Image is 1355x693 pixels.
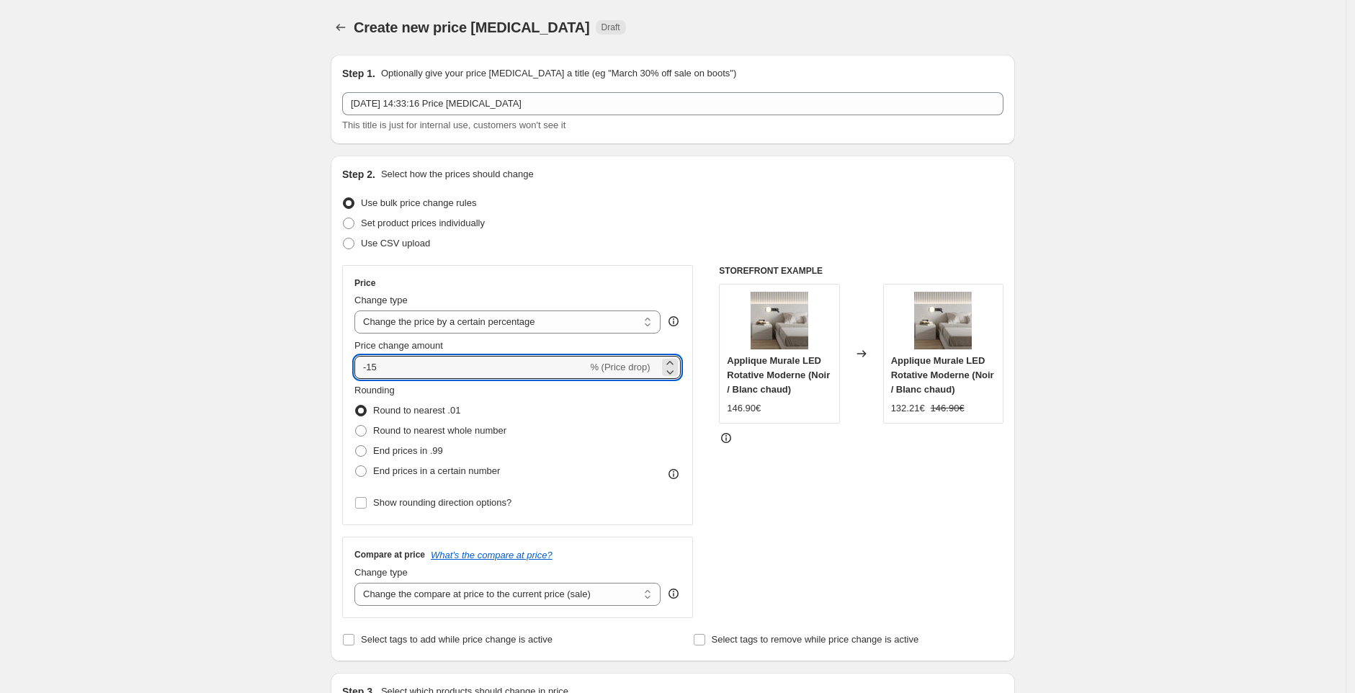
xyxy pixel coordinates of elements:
span: Round to nearest .01 [373,405,460,416]
span: This title is just for internal use, customers won't see it [342,120,565,130]
span: End prices in a certain number [373,465,500,476]
span: Create new price [MEDICAL_DATA] [354,19,590,35]
div: 132.21€ [891,401,925,416]
span: Change type [354,567,408,578]
h6: STOREFRONT EXAMPLE [719,265,1003,277]
span: Change type [354,295,408,305]
div: 146.90€ [727,401,761,416]
img: S7eeaa845240844b28ae7dcddfe62862bT_80x.webp [751,292,808,349]
span: Applique Murale LED Rotative Moderne (Noir / Blanc chaud) [727,355,830,395]
span: End prices in .99 [373,445,443,456]
div: help [666,586,681,601]
p: Select how the prices should change [381,167,534,182]
h3: Price [354,277,375,289]
strike: 146.90€ [931,401,965,416]
span: Select tags to add while price change is active [361,634,553,645]
input: -15 [354,356,587,379]
p: Optionally give your price [MEDICAL_DATA] a title (eg "March 30% off sale on boots") [381,66,736,81]
span: Select tags to remove while price change is active [712,634,919,645]
span: % (Price drop) [590,362,650,372]
div: help [666,314,681,328]
span: Use bulk price change rules [361,197,476,208]
button: Price change jobs [331,17,351,37]
h2: Step 2. [342,167,375,182]
h3: Compare at price [354,549,425,560]
span: Rounding [354,385,395,395]
span: Show rounding direction options? [373,497,511,508]
span: Round to nearest whole number [373,425,506,436]
span: Use CSV upload [361,238,430,249]
span: Draft [602,22,620,33]
input: 30% off holiday sale [342,92,1003,115]
button: What's the compare at price? [431,550,553,560]
h2: Step 1. [342,66,375,81]
img: S7eeaa845240844b28ae7dcddfe62862bT_80x.webp [914,292,972,349]
span: Price change amount [354,340,443,351]
span: Applique Murale LED Rotative Moderne (Noir / Blanc chaud) [891,355,994,395]
span: Set product prices individually [361,218,485,228]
